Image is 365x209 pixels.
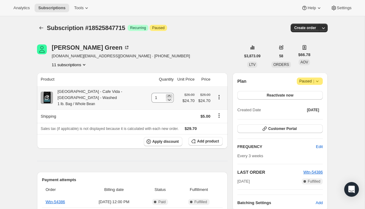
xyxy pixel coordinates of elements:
th: Quantity [150,73,176,86]
span: Status [145,187,175,193]
th: Shipping [37,109,150,123]
div: [PERSON_NAME] Green [52,44,130,51]
button: Tools [70,4,93,12]
small: $26.00 [200,93,210,97]
button: Subscriptions [37,24,46,32]
span: Create order [294,25,316,30]
span: AOV [300,60,308,64]
span: Every 3 weeks [237,154,263,158]
div: Open Intercom Messenger [344,182,359,197]
div: [GEOGRAPHIC_DATA] - Cafe Vida - [GEOGRAPHIC_DATA] - Washed [53,89,148,107]
span: Gene L Green [37,44,47,54]
span: [DATE] · 12:00 PM [87,199,142,205]
span: Tools [74,6,84,10]
span: Paid [158,199,166,204]
span: Created Date [237,107,261,113]
span: $3,873.09 [244,54,260,59]
span: Fulfilled [194,199,207,204]
th: Order [42,183,85,196]
span: $5.00 [200,114,210,119]
span: Help [307,6,316,10]
span: Sales tax (if applicable) is not displayed because it is calculated with each new order. [41,127,179,131]
span: [DATE] [307,108,319,112]
h2: LAST ORDER [237,169,304,175]
button: 58 [275,52,287,60]
small: $26.00 [184,93,195,97]
span: $24.70 [198,98,210,104]
span: Subscriptions [38,6,65,10]
span: Paused [299,78,320,84]
span: Customer Portal [268,126,297,131]
th: Price [196,73,212,86]
th: Product [37,73,150,86]
button: Analytics [10,4,33,12]
span: 58 [279,54,283,59]
span: Billing date [87,187,142,193]
span: ORDERS [273,63,289,67]
span: [DATE] [237,178,250,184]
span: [DOMAIN_NAME][EMAIL_ADDRESS][DOMAIN_NAME] · [PHONE_NUMBER] [52,53,190,59]
span: Apply discount [152,139,179,144]
button: Help [298,4,326,12]
span: Recurring [130,25,146,30]
span: Fulfillment [179,187,219,193]
button: Shipping actions [214,112,224,119]
h6: Batching Settings [237,200,316,206]
span: Subscription #18525847715 [47,25,125,31]
h2: Plan [237,78,247,84]
span: Paused [152,25,165,30]
span: Fulfilled [308,179,320,184]
span: LTV [249,63,255,67]
button: Apply discount [144,137,183,146]
button: [DATE] [303,106,323,114]
span: $29.70 [185,126,197,131]
span: Analytics [13,6,30,10]
button: Product actions [52,62,87,68]
button: Product actions [214,94,224,101]
span: Reactivate now [267,93,293,98]
h2: FREQUENCY [237,144,316,150]
button: Create order [291,24,320,32]
a: Wtn-54386 [46,199,65,204]
button: $3,873.09 [240,52,264,60]
button: Settings [327,4,355,12]
button: Reactivate now [237,91,323,100]
span: Add product [197,139,219,144]
button: Edit [312,142,326,152]
span: | [313,79,314,84]
span: Edit [316,144,323,150]
th: Unit Price [176,73,196,86]
span: $24.70 [182,98,195,104]
button: Add product [188,137,222,146]
span: Settings [337,6,352,10]
a: Wtn-54386 [303,170,323,174]
button: Customer Portal [237,124,323,133]
button: Wtn-54386 [303,169,323,175]
small: 1 lb. Bag / Whole Bean [58,102,95,106]
span: Add [316,200,323,206]
span: $66.78 [298,52,311,58]
button: Add [312,198,326,208]
button: Subscriptions [35,4,69,12]
h2: Payment attempts [42,177,223,183]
